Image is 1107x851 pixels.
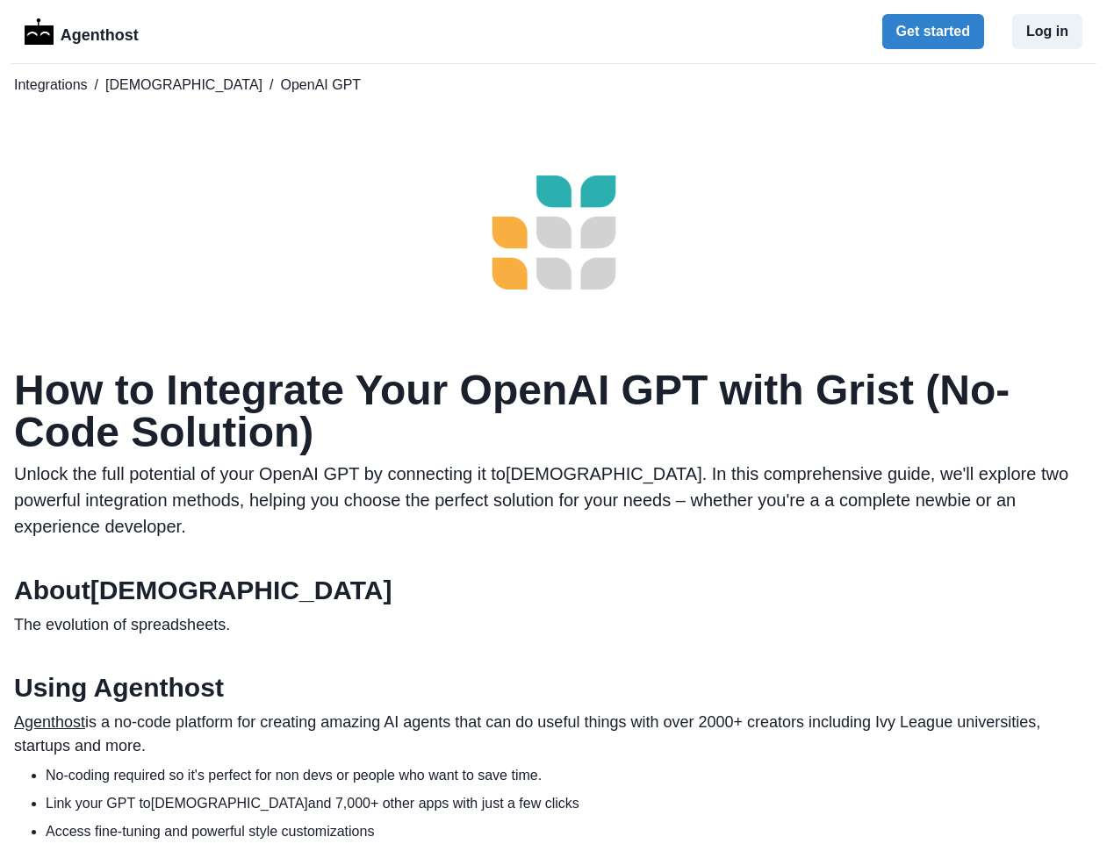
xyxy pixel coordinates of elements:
[270,75,273,96] span: /
[1012,14,1082,49] button: Log in
[14,75,88,96] a: Integrations
[14,711,1093,758] p: is a no-code platform for creating amazing AI agents that can do useful things with over 2000+ cr...
[61,17,139,47] p: Agenthost
[14,369,1093,454] h1: How to Integrate Your OpenAI GPT with Grist (No-Code Solution)
[25,18,54,45] img: Logo
[25,17,139,47] a: LogoAgenthost
[95,75,98,96] span: /
[14,75,1093,96] nav: breadcrumb
[14,672,1093,704] h2: Using Agenthost
[14,713,85,731] a: Agenthost
[14,575,1093,606] h2: About [DEMOGRAPHIC_DATA]
[281,75,362,96] span: OpenAI GPT
[105,75,262,96] a: [DEMOGRAPHIC_DATA]
[46,793,1093,814] li: Link your GPT to [DEMOGRAPHIC_DATA] and 7,000+ other apps with just a few clicks
[46,821,1093,842] li: Access fine-tuning and powerful style customizations
[466,145,642,320] img: Grist logo for OpenAI GPT integration
[46,765,1093,786] li: No-coding required so it's perfect for non devs or people who want to save time.
[14,613,1093,637] p: The evolution of spreadsheets.
[882,14,984,49] button: Get started
[14,461,1093,540] p: Unlock the full potential of your OpenAI GPT by connecting it to [DEMOGRAPHIC_DATA] . In this com...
